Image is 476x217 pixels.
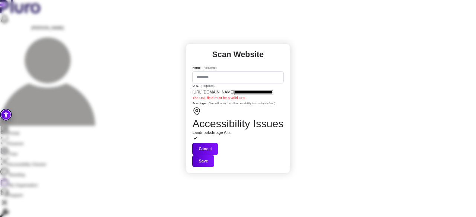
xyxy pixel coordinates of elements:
input: Name [192,71,283,83]
button: Save [192,155,214,167]
h2: Scan Website [192,50,283,60]
span: (Required) [203,65,217,70]
button: Cancel [192,143,218,155]
label: Scan type [192,101,275,107]
h3: Accessibility Issues [192,117,283,130]
label: [URL][DOMAIN_NAME] [192,89,234,95]
div: The URL field must be a valid URL. [192,95,283,101]
span: (We will scan the all accessibility issues by default) [209,101,276,106]
label: Name [192,65,216,71]
label: URL [192,83,215,89]
span: (Required) [200,83,215,88]
div: Landmarks Image Alts [192,130,283,135]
